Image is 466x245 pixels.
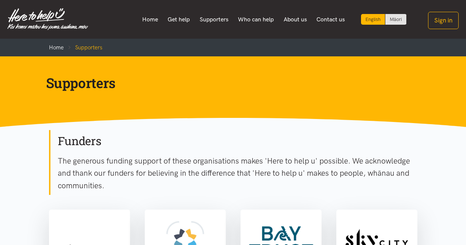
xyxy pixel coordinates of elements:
img: Home [7,8,88,30]
h1: Supporters [46,74,409,92]
a: Home [137,12,163,27]
li: Supporters [64,43,102,52]
a: Who can help [233,12,279,27]
a: Contact us [312,12,350,27]
div: Current language [361,14,385,25]
a: Home [49,44,64,51]
a: Supporters [195,12,233,27]
a: Switch to Te Reo Māori [385,14,406,25]
button: Sign in [428,12,459,29]
a: About us [279,12,312,27]
h2: Funders [58,133,417,149]
a: Get help [163,12,195,27]
p: The generous funding support of these organisations makes 'Here to help u' possible. We acknowled... [58,155,417,192]
div: Language toggle [361,14,407,25]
